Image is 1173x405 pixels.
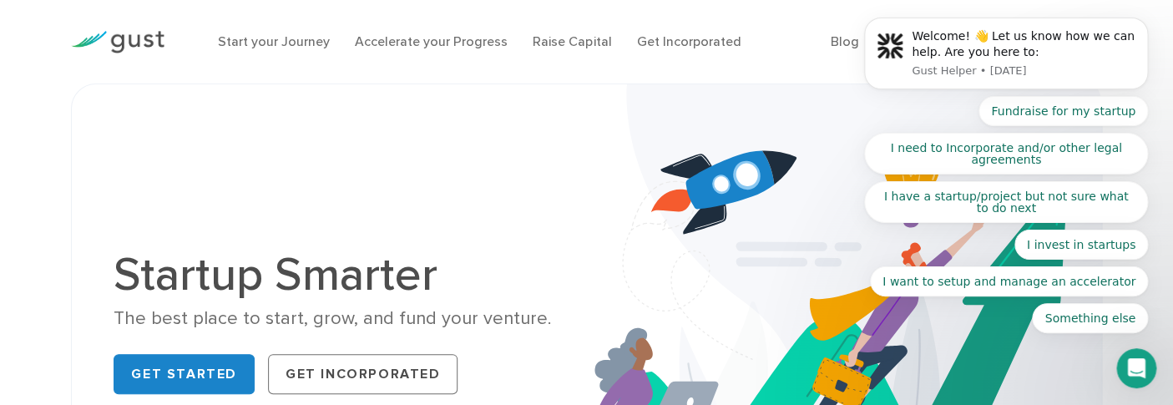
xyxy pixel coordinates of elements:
[636,33,741,49] a: Get Incorporated
[1116,348,1156,388] iframe: Intercom live chat
[831,33,859,49] a: Blog
[268,354,458,394] a: Get Incorporated
[114,354,255,394] a: Get Started
[218,33,330,49] a: Start your Journey
[355,33,508,49] a: Accelerate your Progress
[71,31,164,53] img: Gust Logo
[114,251,574,298] h1: Startup Smarter
[533,33,611,49] a: Raise Capital
[114,306,574,331] div: The best place to start, grow, and fund your venture.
